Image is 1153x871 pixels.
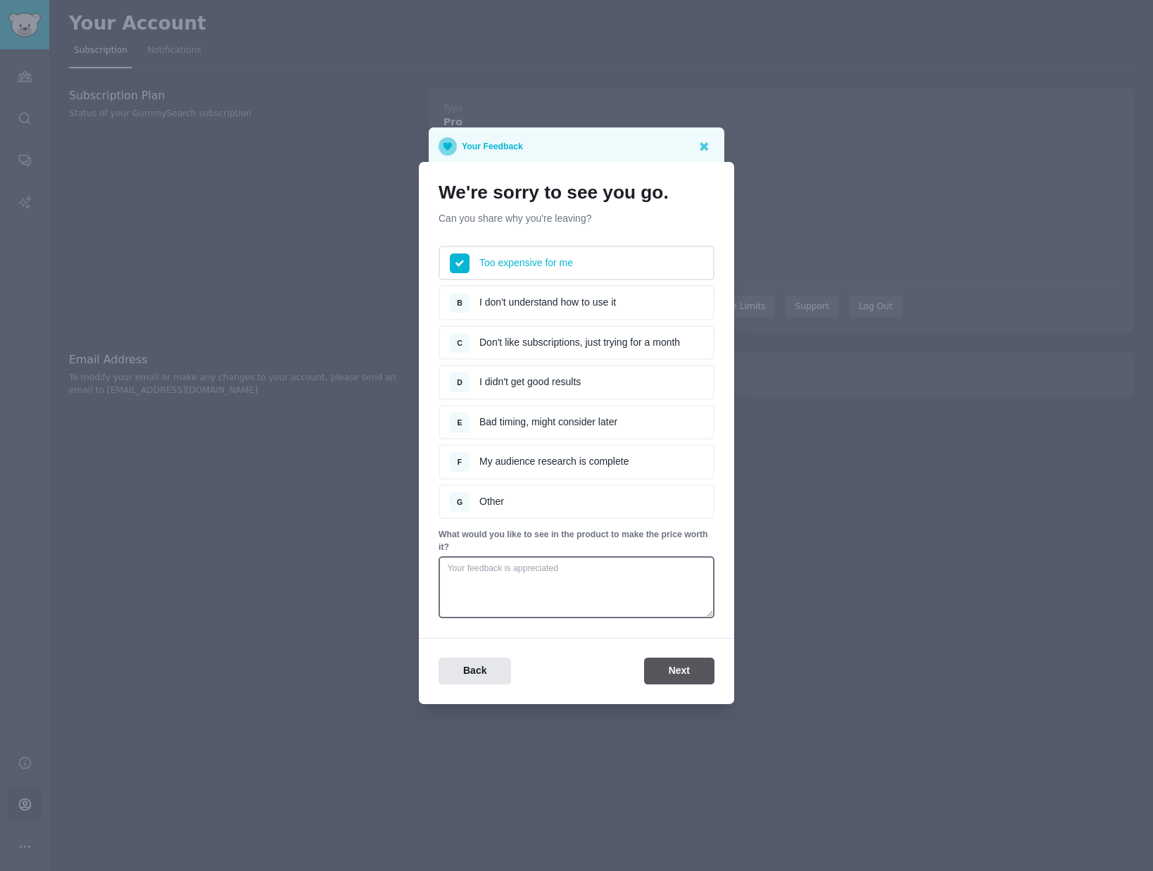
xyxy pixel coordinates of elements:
span: F [458,458,462,466]
span: C [457,339,462,347]
p: Your Feedback [462,137,523,156]
p: What would you like to see in the product to make the price worth it? [439,529,714,553]
span: G [457,498,462,506]
h1: We're sorry to see you go. [439,182,714,204]
p: Can you share why you're leaving? [439,211,714,226]
span: D [457,378,462,387]
span: E [457,418,462,427]
button: Next [644,658,714,685]
button: Back [439,658,511,685]
span: B [457,299,462,307]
